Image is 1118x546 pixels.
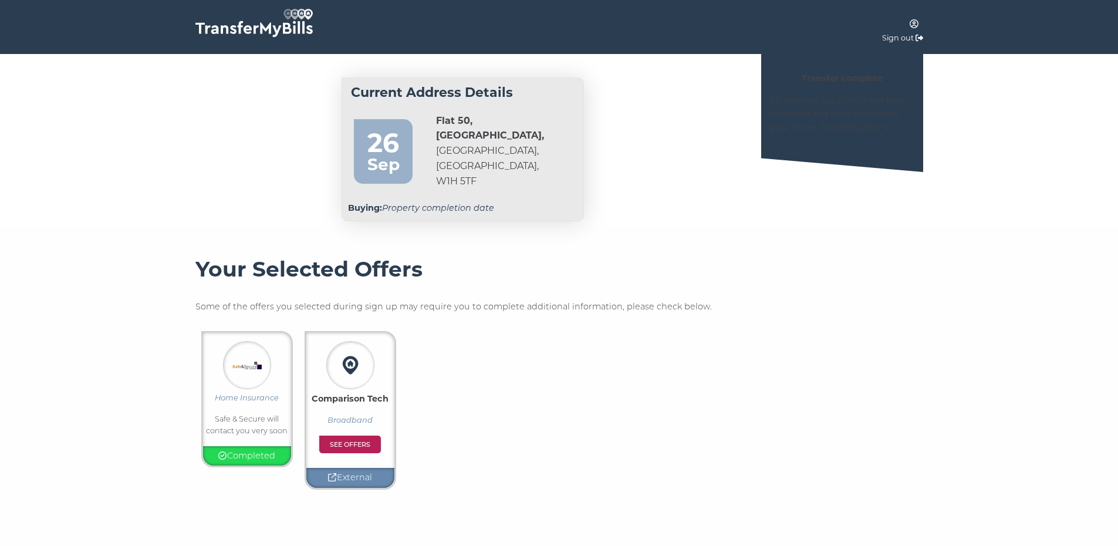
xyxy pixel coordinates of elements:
[802,73,883,83] strong: Transfer complete
[348,203,382,213] strong: Buying:
[330,345,371,386] img: Comparison Tech logo
[360,122,407,151] div: 26
[342,107,424,196] a: 26 Sep
[882,33,914,42] a: Sign out
[195,9,313,37] img: TransferMyBills.com - Helping ease the stress of moving
[436,115,544,141] strong: Flat 50, [GEOGRAPHIC_DATA],
[309,471,391,484] p: External
[351,84,574,102] h4: Current Address Details
[327,416,373,424] em: Broadband
[195,257,923,282] h3: Your Selected Offers
[227,345,268,386] img: Safe & Secure logo
[312,393,389,404] strong: Comparison Tech
[770,94,914,135] p: All selected suppliers have been informed and have confirmed your move. Congratulations!
[206,449,288,463] p: Completed
[348,203,494,213] em: Property completion date
[195,300,923,314] p: Some of the offers you selected during sign up may require you to complete additional information...
[436,113,545,189] a: Flat 50, [GEOGRAPHIC_DATA],[GEOGRAPHIC_DATA],[GEOGRAPHIC_DATA],W1H 5TF
[319,436,381,453] a: See offers
[215,393,279,402] em: Home Insurance
[203,413,291,437] p: Safe & Secure will contact you very soon
[360,151,407,178] div: Sep
[436,113,545,189] address: [GEOGRAPHIC_DATA], [GEOGRAPHIC_DATA], W1H 5TF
